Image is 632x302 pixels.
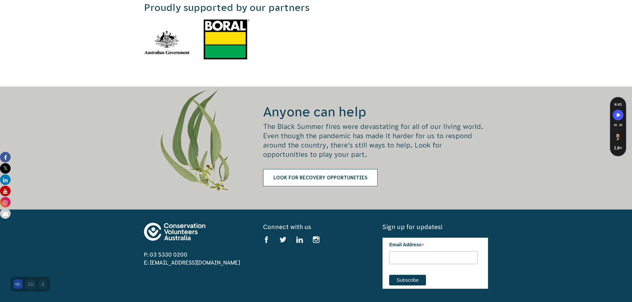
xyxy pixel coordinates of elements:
[263,103,488,120] h2: Anyone can help
[144,1,488,15] h3: Proudly supported by our partners
[383,223,488,231] h5: Sign up for updates!
[389,238,478,250] label: Email Address
[144,260,240,266] a: E: [EMAIL_ADDRESS][DOMAIN_NAME]
[144,223,205,241] img: logo-footer.svg
[204,20,249,59] img: Boral
[263,169,378,186] a: Look for recovery opportunities
[263,122,488,159] p: The Black Summer fires were devastating for all of our living world. Even though the pandemic has...
[144,252,187,258] a: P: 03 5330 0200
[263,223,369,231] h5: Connect with us
[144,20,190,65] img: Australian Government
[389,275,426,285] input: Subscribe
